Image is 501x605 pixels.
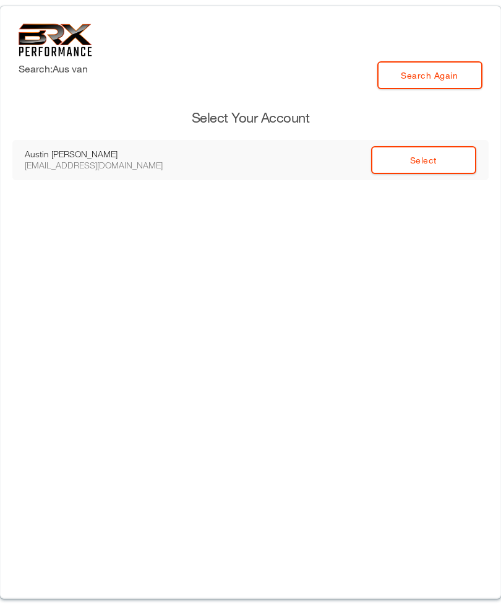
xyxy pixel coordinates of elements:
[377,61,482,89] a: Search Again
[12,108,489,128] h3: Select Your Account
[25,160,192,171] div: [EMAIL_ADDRESS][DOMAIN_NAME]
[25,149,192,160] div: Austin [PERSON_NAME]
[19,24,92,56] img: 6f7da32581c89ca25d665dc3aae533e4f14fe3ef_original.svg
[371,146,476,174] a: Select
[19,61,88,76] label: Search: Aus van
